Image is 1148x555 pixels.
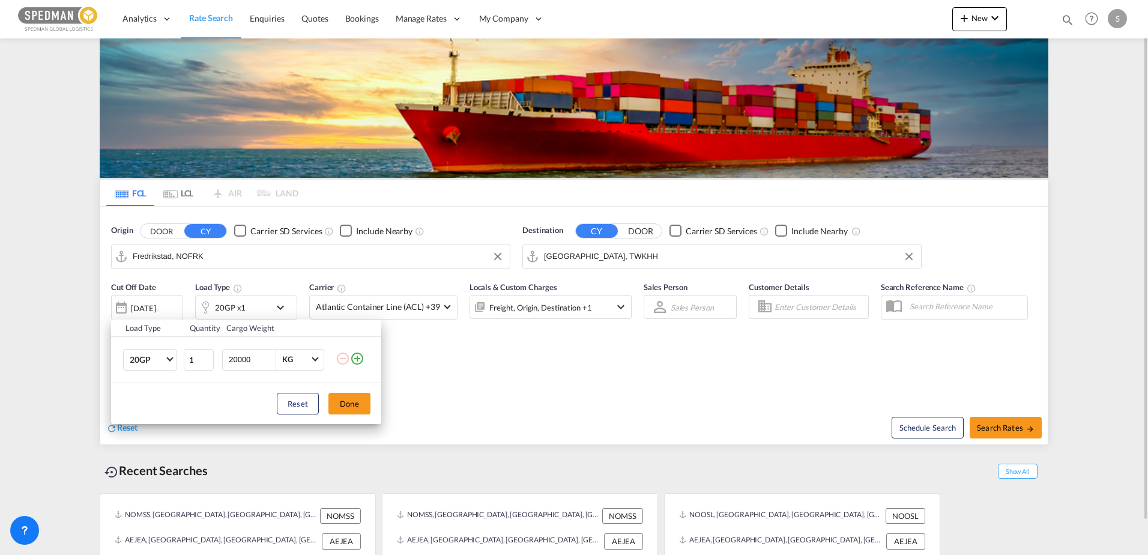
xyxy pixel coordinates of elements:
th: Load Type [111,320,183,337]
th: Quantity [183,320,220,337]
input: Qty [184,349,214,371]
button: Done [328,393,370,414]
md-icon: icon-plus-circle-outline [350,351,364,366]
span: 20GP [130,354,165,366]
input: Enter Weight [228,350,276,370]
button: Reset [277,393,319,414]
md-icon: icon-minus-circle-outline [336,351,350,366]
div: KG [282,354,293,364]
md-select: Choose: 20GP [123,349,177,371]
div: Cargo Weight [226,323,328,333]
